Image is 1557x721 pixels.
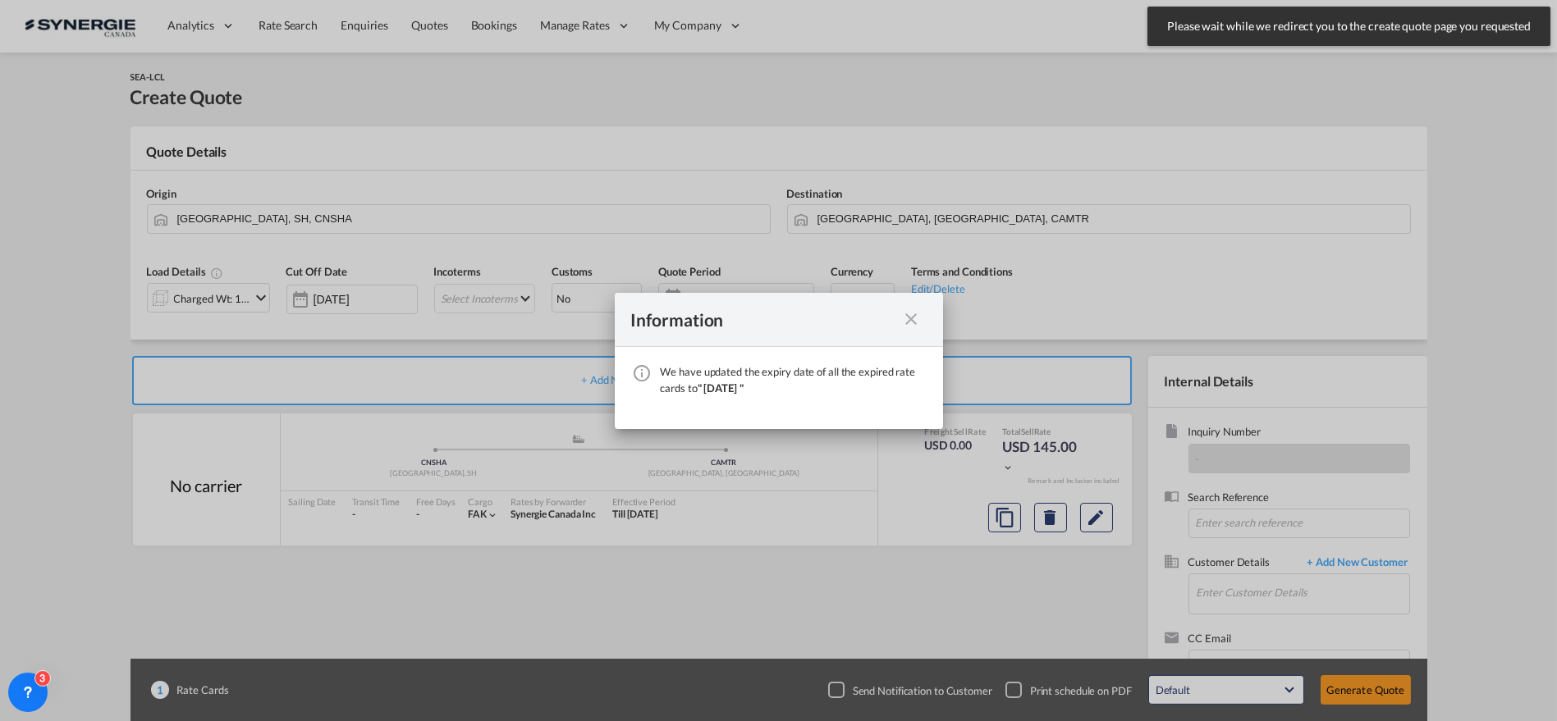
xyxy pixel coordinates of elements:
[661,363,927,396] div: We have updated the expiry date of all the expired rate cards to
[902,309,922,329] md-icon: icon-close fg-AAA8AD cursor
[631,309,897,330] div: Information
[615,293,943,429] md-dialog: We have ...
[698,381,744,395] span: " [DATE] "
[633,363,653,383] md-icon: icon-information-outline
[1162,18,1536,34] span: Please wait while we redirect you to the create quote page you requested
